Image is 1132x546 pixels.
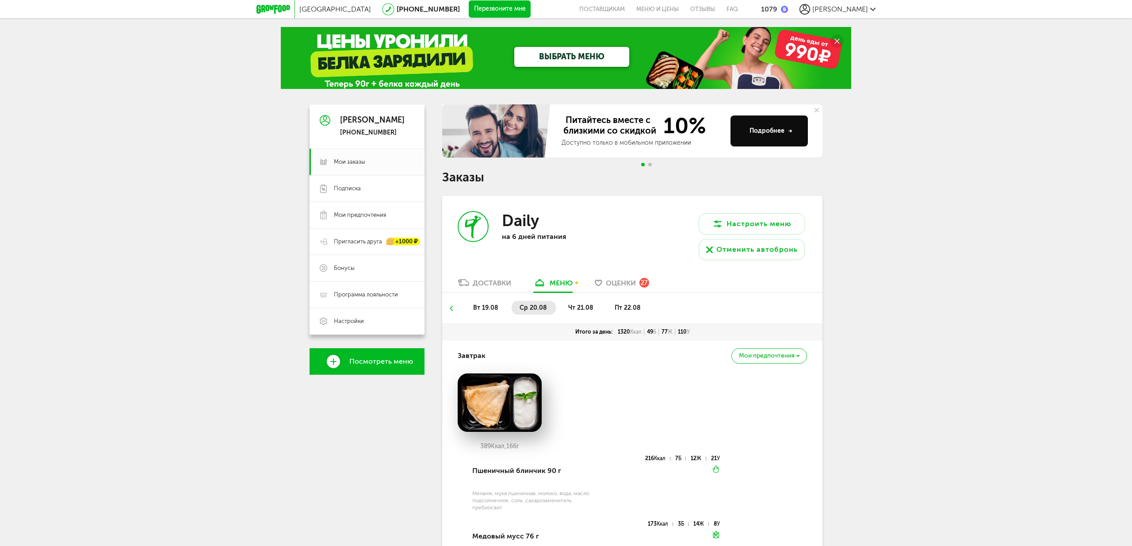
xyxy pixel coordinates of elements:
[573,328,615,335] div: Итого за день:
[310,202,424,228] a: Мои предпочтения
[717,521,720,527] span: У
[658,115,706,137] span: 10%
[397,5,460,13] a: [PHONE_NUMBER]
[615,304,641,311] span: пт 22.08
[386,238,420,246] div: +1000 ₽
[310,175,424,202] a: Подписка
[334,238,382,246] span: Пригласить друга
[781,6,788,13] img: bonus_b.cdccf46.png
[310,281,424,308] a: Программа лояльности
[442,104,553,158] img: family-banner.579af9d.jpg
[458,373,542,432] img: big_R2VmYTuJm77ko16d.png
[453,278,516,292] a: Доставки
[761,5,777,13] div: 1079
[516,442,519,450] span: г
[668,329,673,335] span: Ж
[730,115,808,146] button: Подробнее
[458,347,486,364] h4: Завтрак
[502,211,539,230] h3: Daily
[458,443,542,450] div: 389 166
[310,308,424,335] a: Настройки
[681,521,684,527] span: Б
[469,0,531,18] button: Перезвоните мне
[442,172,822,183] h1: Заказы
[716,244,798,255] div: Отменить автобронь
[641,163,645,166] span: Go to slide 1
[657,521,668,527] span: Ккал
[678,522,688,526] div: 3
[644,328,659,335] div: 49
[693,522,708,526] div: 14
[520,304,547,311] span: ср 20.08
[340,129,405,137] div: [PHONE_NUMBER]
[659,328,675,335] div: 77
[648,522,673,526] div: 173
[717,455,720,461] span: У
[687,329,690,335] span: У
[334,317,364,325] span: Настройки
[562,138,723,147] div: Доступно только в мобильном приложении
[334,264,355,272] span: Бонусы
[334,185,361,192] span: Подписка
[472,490,595,511] div: Меланж, мука пшеничная, молоко, вода, масло подсолнечное, соль, сахарозаменитель пребиосвит
[550,279,573,287] div: меню
[691,457,706,461] div: 12
[340,116,405,125] div: [PERSON_NAME]
[473,304,498,311] span: вт 19.08
[472,456,595,486] div: Пшеничный блинчик 90 г
[675,328,692,335] div: 110
[334,291,398,299] span: Программа лояльности
[645,457,670,461] div: 216
[349,358,413,365] span: Посмотреть меню
[334,211,386,219] span: Мои предпочтения
[615,328,644,335] div: 1320
[502,232,617,241] p: на 6 дней питания
[310,228,424,255] a: Пригласить друга +1000 ₽
[696,455,701,461] span: Ж
[714,522,720,526] div: 8
[606,279,636,287] span: Оценки
[590,278,654,292] a: Оценки 27
[812,5,868,13] span: [PERSON_NAME]
[699,521,704,527] span: Ж
[473,279,511,287] div: Доставки
[699,213,805,235] button: Настроить меню
[653,329,656,335] span: Б
[514,47,629,67] a: ВЫБРАТЬ МЕНЮ
[529,278,577,292] a: меню
[699,239,805,260] button: Отменить автобронь
[630,329,642,335] span: Ккал
[334,158,365,166] span: Мои заказы
[675,457,686,461] div: 7
[648,163,652,166] span: Go to slide 2
[310,149,424,175] a: Мои заказы
[310,255,424,281] a: Бонусы
[654,455,665,461] span: Ккал
[750,127,792,135] div: Подробнее
[568,304,593,311] span: чт 21.08
[711,457,720,461] div: 21
[739,353,795,359] span: Мои предпочтения
[299,5,371,13] span: [GEOGRAPHIC_DATA]
[310,348,424,375] a: Посмотреть меню
[678,455,681,461] span: Б
[562,115,658,137] span: Питайтесь вместе с близкими со скидкой
[639,278,649,288] div: 27
[491,442,506,450] span: Ккал,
